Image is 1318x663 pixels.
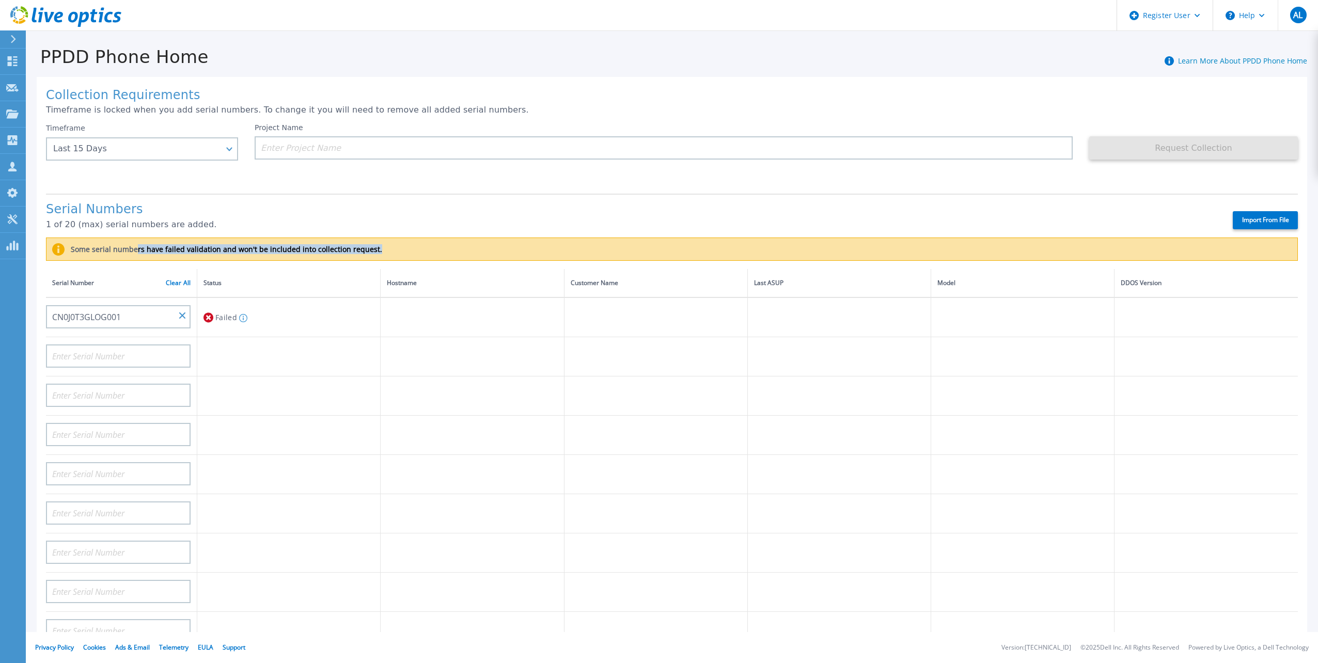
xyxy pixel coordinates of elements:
th: Model [931,269,1115,297]
li: Powered by Live Optics, a Dell Technology [1188,644,1309,651]
a: Support [223,643,245,652]
a: EULA [198,643,213,652]
input: Enter Serial Number [46,501,191,525]
h1: PPDD Phone Home [26,47,209,67]
th: Status [197,269,381,297]
input: Enter Serial Number [46,423,191,446]
th: Last ASUP [747,269,931,297]
label: Project Name [255,124,303,131]
input: Enter Serial Number [46,541,191,564]
p: Timeframe is locked when you add serial numbers. To change it you will need to remove all added s... [46,105,1298,115]
p: 1 of 20 (max) serial numbers are added. [46,220,1215,229]
th: DDOS Version [1115,269,1298,297]
a: Learn More About PPDD Phone Home [1178,56,1307,66]
li: © 2025 Dell Inc. All Rights Reserved [1080,644,1179,651]
span: AL [1293,11,1303,19]
input: Enter Serial Number [46,384,191,407]
input: Enter Serial Number [46,305,191,328]
a: Telemetry [159,643,189,652]
label: Import From File [1233,211,1298,229]
a: Cookies [83,643,106,652]
input: Enter Serial Number [46,344,191,368]
li: Version: [TECHNICAL_ID] [1001,644,1071,651]
div: Failed [203,308,374,327]
input: Enter Project Name [255,136,1073,160]
h1: Serial Numbers [46,202,1215,217]
th: Hostname [381,269,564,297]
label: Timeframe [46,124,85,132]
a: Ads & Email [115,643,150,652]
div: Last 15 Days [53,144,219,153]
a: Clear All [166,279,191,287]
input: Enter Serial Number [46,580,191,603]
h1: Collection Requirements [46,88,1298,103]
div: Serial Number [52,277,191,289]
th: Customer Name [564,269,747,297]
input: Enter Serial Number [46,619,191,642]
label: Some serial numbers have failed validation and won't be included into collection request. [65,245,382,254]
input: Enter Serial Number [46,462,191,485]
a: Privacy Policy [35,643,74,652]
button: Request Collection [1089,136,1298,160]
